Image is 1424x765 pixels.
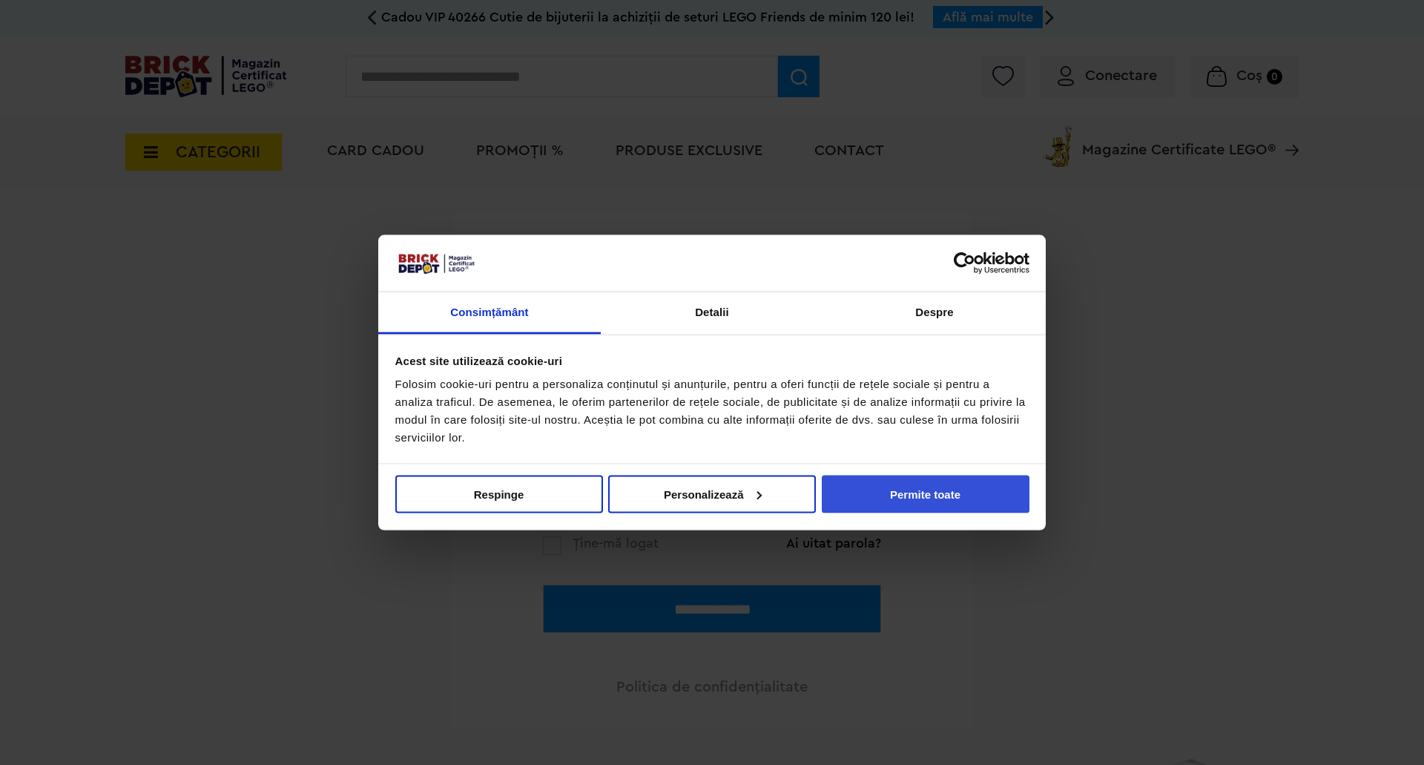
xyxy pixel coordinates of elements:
button: Permite toate [822,475,1029,513]
button: Personalizează [608,475,816,513]
a: Despre [823,292,1046,335]
a: Usercentrics Cookiebot - opens in a new window [900,252,1029,274]
a: Detalii [601,292,823,335]
div: Acest site utilizează cookie-uri [395,352,1029,370]
button: Respinge [395,475,603,513]
div: Folosim cookie-uri pentru a personaliza conținutul și anunțurile, pentru a oferi funcții de rețel... [395,375,1029,447]
img: siglă [395,252,477,275]
a: Consimțământ [378,292,601,335]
